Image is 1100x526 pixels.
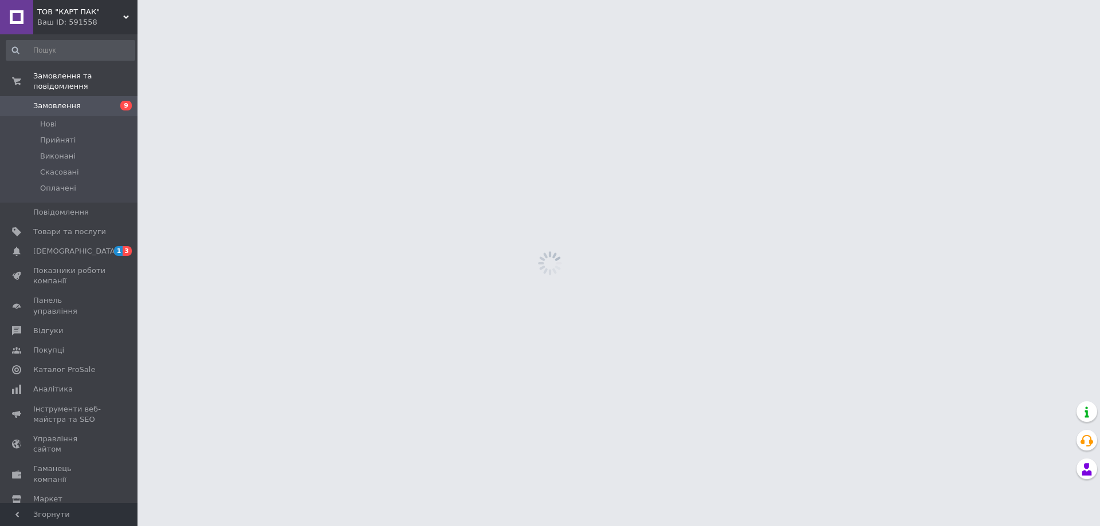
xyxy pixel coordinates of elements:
[33,227,106,237] span: Товари та послуги
[33,365,95,375] span: Каталог ProSale
[120,101,132,110] span: 9
[33,246,118,256] span: [DEMOGRAPHIC_DATA]
[123,246,132,256] span: 3
[40,183,76,193] span: Оплачені
[33,71,137,92] span: Замовлення та повідомлення
[33,384,73,394] span: Аналітика
[33,266,106,286] span: Показники роботи компанії
[37,17,137,27] div: Ваш ID: 591558
[40,135,76,145] span: Прийняті
[33,295,106,316] span: Панель управління
[40,119,57,129] span: Нові
[40,167,79,177] span: Скасовані
[6,40,135,61] input: Пошук
[37,7,123,17] span: ТОВ "КАРТ ПАК"
[114,246,123,256] span: 1
[33,326,63,336] span: Відгуки
[33,207,89,217] span: Повідомлення
[40,151,76,161] span: Виконані
[33,101,81,111] span: Замовлення
[33,494,62,504] span: Маркет
[33,345,64,355] span: Покупці
[33,434,106,454] span: Управління сайтом
[33,404,106,425] span: Інструменти веб-майстра та SEO
[33,464,106,484] span: Гаманець компанії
